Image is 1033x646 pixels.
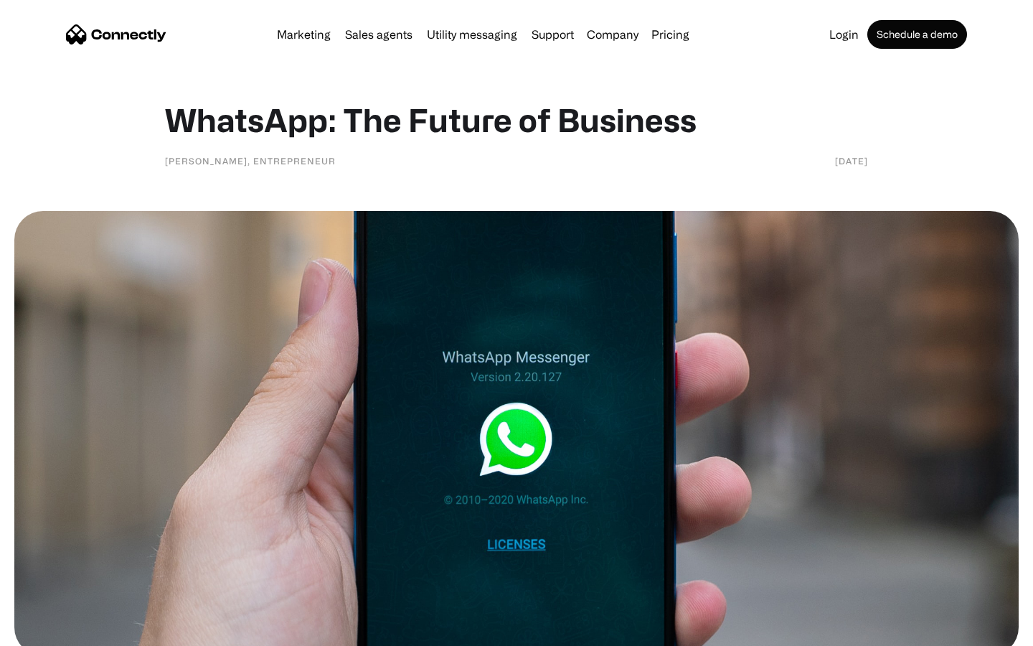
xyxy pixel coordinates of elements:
a: Utility messaging [421,29,523,40]
a: Login [824,29,864,40]
a: Sales agents [339,29,418,40]
a: Marketing [271,29,336,40]
a: Support [526,29,580,40]
aside: Language selected: English [14,621,86,641]
a: Schedule a demo [867,20,967,49]
h1: WhatsApp: The Future of Business [165,100,868,139]
ul: Language list [29,621,86,641]
div: [PERSON_NAME], Entrepreneur [165,154,336,168]
div: [DATE] [835,154,868,168]
div: Company [587,24,638,45]
a: Pricing [646,29,695,40]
